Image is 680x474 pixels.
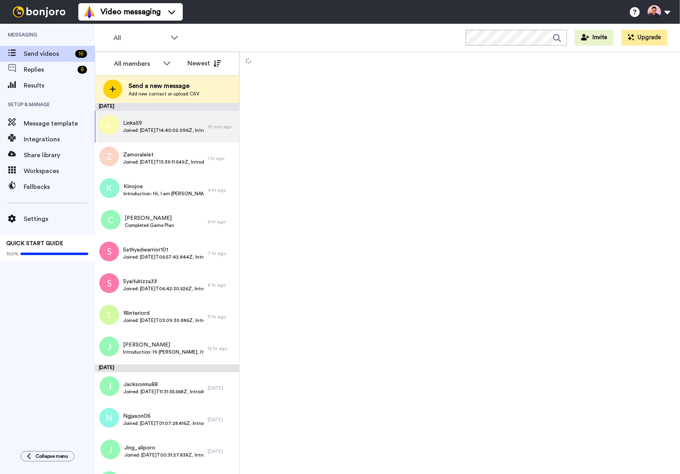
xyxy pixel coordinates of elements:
span: Settings [24,214,95,224]
span: Jing_aliporo [124,444,204,452]
span: All [114,33,167,43]
span: 18interiord [123,309,204,317]
span: [PERSON_NAME] [125,214,174,222]
div: [DATE] [95,364,239,372]
div: 11 hr ago [208,314,235,320]
img: bj-logo-header-white.svg [9,6,69,17]
span: Completed Game Plan [125,222,174,228]
span: Joined: [DATE]T03:09:30.886Z, Introduction: Hi [PERSON_NAME] and friends. I am vijay a reinstatem... [123,317,204,324]
div: 10 min ago [208,124,235,130]
div: All members [114,59,159,69]
div: 4 hr ago [208,187,235,193]
span: Joined: [DATE]T14:40:02.096Z, Introduction: Name [PERSON_NAME] From [GEOGRAPHIC_DATA] Serving not... [123,127,204,133]
span: QUICK START GUIDE [6,241,63,246]
div: 12 hr ago [208,345,235,352]
div: 7 hr ago [208,250,235,257]
span: Introduction: Hi, I am [PERSON_NAME] from [GEOGRAPHIC_DATA] in sale, hope to explore more passive... [123,190,204,197]
span: Workspaces [24,166,95,176]
img: j.png [100,440,120,459]
img: z.png [99,147,119,166]
img: s.png [99,242,119,261]
div: [DATE] [208,385,235,391]
img: s.png [99,273,119,293]
span: Joined: [DATE]T01:07:28.416Z, Introduction: Hi [PERSON_NAME] here self employed in the finance se... [123,420,204,426]
span: Add new contact or upload CSV [129,91,199,97]
span: Kinojoe [123,183,204,190]
img: 1.png [99,305,119,325]
img: k.png [100,178,119,198]
span: [PERSON_NAME] [123,341,204,349]
span: Joined: [DATE]T06:42:30.526Z, Introduction: Hi [PERSON_NAME] and all I'm syaiful from [GEOGRAPHIC... [123,286,204,292]
img: j.png [100,376,119,396]
span: Results [24,81,95,90]
span: Integrations [24,135,95,144]
img: vm-color.svg [83,6,96,18]
span: Video messaging [100,6,161,17]
img: l.png [99,115,119,135]
img: c.png [101,210,121,230]
img: j.png [99,337,119,356]
span: Send videos [24,49,72,59]
button: Upgrade [621,30,667,46]
div: 1 hr ago [208,155,235,162]
span: Share library [24,150,95,160]
button: Invite [575,30,614,46]
button: Newest [182,55,227,71]
span: 100% [6,251,19,257]
span: Jacksonmu88 [123,381,204,388]
span: Syaifulrizza33 [123,278,204,286]
span: Sathyadwarrior101 [123,246,204,254]
span: Send a new message [129,81,199,91]
div: 8 [78,66,87,74]
div: 6 hr ago [208,219,235,225]
img: n.png [99,408,119,428]
span: Replies [24,65,74,74]
button: Collapse menu [21,451,74,461]
span: Joined: [DATE]T11:31:35.568Z, Introduction: Hi, I am [PERSON_NAME] and is working in the public s... [123,388,204,395]
span: Message template [24,119,95,128]
span: Joined: [DATE]T00:31:27.838Z, Introduction: ? [124,452,204,458]
div: [DATE] [95,103,239,111]
span: Introduction: Hi [PERSON_NAME], I'm [PERSON_NAME], currently working in the semiconductor industr... [123,349,204,355]
span: Collapse menu [36,453,68,459]
div: 8 hr ago [208,282,235,288]
span: Zamoralelet [123,151,204,159]
span: Linka59 [123,119,204,127]
div: [DATE] [208,417,235,423]
span: Joined: [DATE]T06:57:42.844Z, Introduction: Hi I am [PERSON_NAME] ,I am currently looking for job... [123,254,204,260]
span: Fallbacks [24,182,95,192]
span: Ngjason06 [123,412,204,420]
span: Joined: [DATE]T13:39:11.549Z, Introduction: What's your name? [PERSON_NAME] Where are you from? [... [123,159,204,165]
div: 16 [75,50,87,58]
div: [DATE] [208,448,235,455]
